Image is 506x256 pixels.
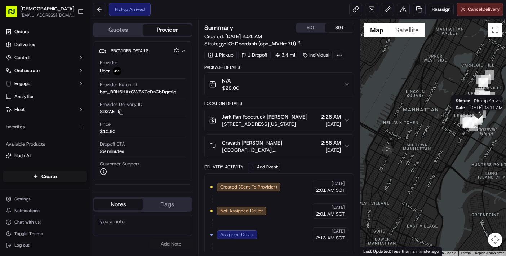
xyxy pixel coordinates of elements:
[456,105,466,110] span: Date :
[3,26,87,37] a: Orders
[321,139,341,146] span: 2:56 AM
[14,28,29,35] span: Orders
[272,50,298,60] div: 3.4 mi
[480,91,490,100] div: 14
[99,45,186,57] button: Provider Details
[481,75,491,84] div: 6
[205,135,354,158] button: Cravath [PERSON_NAME][GEOGRAPHIC_DATA], [STREET_ADDRESS][US_STATE]2:56 AM[DATE]
[463,118,472,128] div: 24
[429,3,454,16] button: Reassign
[14,54,30,61] span: Control
[475,90,485,100] div: 8
[485,92,495,101] div: 15
[94,199,143,210] button: Notes
[100,109,123,115] button: 8D2AE
[100,121,111,128] span: Price
[364,23,389,37] button: Show street map
[14,80,30,87] span: Engage
[204,25,234,31] h3: Summary
[472,114,481,124] div: 27
[457,3,503,16] button: CancelDelivery
[204,65,354,70] div: Package Details
[3,3,75,20] button: [DEMOGRAPHIC_DATA][EMAIL_ADDRESS][DOMAIN_NAME]
[476,75,485,84] div: 5
[204,101,354,106] div: Location Details
[204,33,262,40] span: Created:
[14,93,34,100] span: Analytics
[222,120,307,128] span: [STREET_ADDRESS][US_STATE]
[488,233,502,247] button: Map camera controls
[3,39,87,50] a: Deliveries
[100,59,117,66] span: Provider
[3,194,87,204] button: Settings
[20,5,74,12] button: [DEMOGRAPHIC_DATA]
[222,113,307,120] span: Jerk Pan Foodtruck [PERSON_NAME]
[461,251,471,255] a: Terms (opens in new tab)
[222,146,318,154] span: [GEOGRAPHIC_DATA], [STREET_ADDRESS][US_STATE]
[100,89,176,95] span: bat_BRH6HAzCWBK0cDnCbDgmig
[220,208,263,214] span: Not Assigned Driver
[3,150,87,162] button: Nash AI
[316,187,345,194] span: 2:01 AM SGT
[469,105,503,110] span: [DATE] 03:11 AM
[143,199,192,210] button: Flags
[100,161,139,167] span: Customer Support
[3,240,87,250] button: Log out
[321,120,341,128] span: [DATE]
[14,67,40,74] span: Orchestrate
[332,228,345,234] span: [DATE]
[3,229,87,239] button: Toggle Theme
[14,153,31,159] span: Nash AI
[321,113,341,120] span: 2:26 AM
[100,68,110,74] span: Uber
[3,78,87,89] button: Engage
[20,12,74,18] button: [EMAIL_ADDRESS][DOMAIN_NAME]
[143,24,192,36] button: Provider
[296,23,325,32] button: EDT
[468,6,500,13] span: Cancel Delivery
[14,196,31,202] span: Settings
[3,91,87,102] a: Analytics
[14,208,40,213] span: Notifications
[3,138,87,150] div: Available Products
[3,52,87,63] button: Control
[3,171,87,182] button: Create
[300,50,333,60] div: Individual
[14,41,35,48] span: Deliveries
[362,246,386,256] a: Open this area in Google Maps (opens a new window)
[225,33,262,40] span: [DATE] 2:01 AM
[6,153,84,159] a: Nash AI
[479,93,488,103] div: 10
[325,23,354,32] button: SGT
[432,6,450,13] span: Reassign
[456,98,470,103] span: Status :
[460,115,470,124] div: 22
[113,67,121,75] img: uber-new-logo.jpeg
[205,109,354,132] button: Jerk Pan Foodtruck [PERSON_NAME][STREET_ADDRESS][US_STATE]2:26 AM[DATE]
[316,211,345,217] span: 2:01 AM SGT
[3,104,87,115] button: Fleet
[100,101,142,108] span: Provider Delivery ID
[220,231,254,238] span: Assigned Driver
[41,173,57,180] span: Create
[469,122,478,131] div: 25
[100,148,124,155] div: 29 minutes
[204,40,301,47] div: Strategy:
[204,164,244,170] div: Delivery Activity
[222,139,282,146] span: Cravath [PERSON_NAME]
[3,206,87,216] button: Notifications
[488,23,502,37] button: Toggle fullscreen view
[227,40,296,47] span: IO: Doordash (opn_MVHm7U)
[475,88,484,97] div: 7
[485,70,494,80] div: 1
[238,50,271,60] div: 1 Dropoff
[321,146,341,154] span: [DATE]
[227,40,301,47] a: IO: Doordash (opn_MVHm7U)
[14,219,41,225] span: Chat with us!
[14,231,43,237] span: Toggle Theme
[3,65,87,76] button: Orchestrate
[360,247,442,256] div: Last Updated: less than a minute ago
[100,141,125,147] span: Dropoff ETA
